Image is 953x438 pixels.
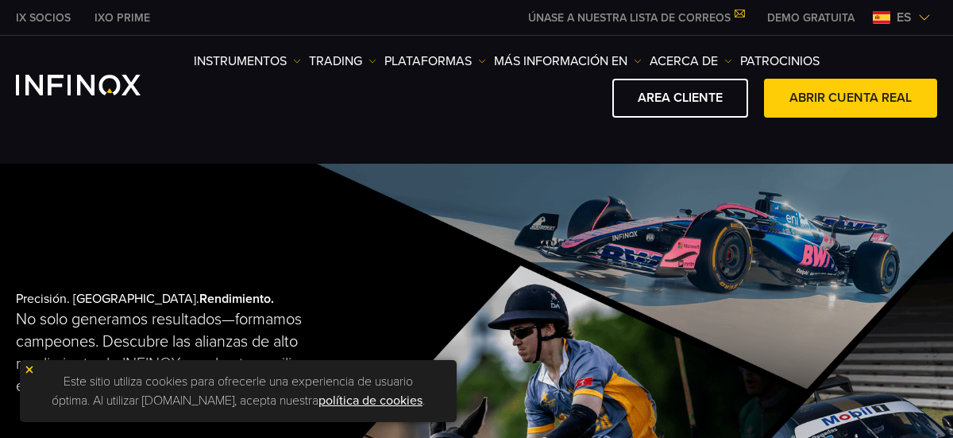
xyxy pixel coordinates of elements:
a: Más información en [494,52,642,71]
a: ACERCA DE [650,52,732,71]
a: ABRIR CUENTA REAL [764,79,937,118]
p: Este sitio utiliza cookies para ofrecerle una experiencia de usuario óptima. Al utilizar [DOMAIN_... [28,368,449,414]
a: política de cookies [318,393,422,409]
strong: Rendimiento. [199,291,274,307]
a: INFINOX MENU [755,10,866,26]
a: TRADING [309,52,376,71]
a: Instrumentos [194,52,301,71]
a: ÚNASE A NUESTRA LISTA DE CORREOS [516,11,755,25]
span: es [890,8,918,27]
a: INFINOX [4,10,83,26]
p: No solo generamos resultados—formamos campeones. Descubre las alianzas de alto rendimiento de INF... [16,308,348,397]
a: INFINOX [83,10,162,26]
a: INFINOX Logo [16,75,178,95]
a: Patrocinios [740,52,820,71]
a: AREA CLIENTE [612,79,748,118]
a: PLATAFORMAS [384,52,486,71]
img: yellow close icon [24,364,35,375]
